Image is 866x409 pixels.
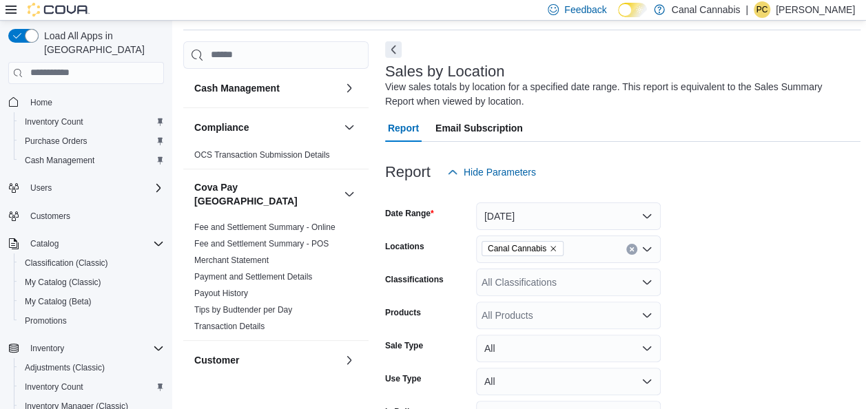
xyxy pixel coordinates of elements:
h3: Customer [194,353,239,367]
span: Hide Parameters [464,165,536,179]
a: Merchant Statement [194,255,269,265]
span: Feedback [564,3,606,17]
button: Cash Management [14,151,169,170]
button: Inventory Count [14,112,169,132]
span: OCS Transaction Submission Details [194,149,330,160]
label: Use Type [385,373,421,384]
span: Catalog [25,235,164,252]
button: Catalog [3,234,169,253]
a: OCS Transaction Submission Details [194,150,330,160]
span: Canal Cannabis [482,241,564,256]
span: Inventory Count [19,379,164,395]
div: Compliance [183,147,369,169]
span: Customers [25,207,164,224]
h3: Sales by Location [385,63,505,80]
span: Home [30,97,52,108]
a: Fee and Settlement Summary - Online [194,222,336,232]
button: Cova Pay [GEOGRAPHIC_DATA] [194,180,338,208]
img: Cova [28,3,90,17]
button: Cova Pay [GEOGRAPHIC_DATA] [341,186,358,202]
span: Catalog [30,238,59,249]
span: Fee and Settlement Summary - POS [194,238,329,249]
a: Fee and Settlement Summary - POS [194,239,329,249]
button: Hide Parameters [442,158,542,186]
h3: Report [385,164,431,180]
span: My Catalog (Classic) [19,274,164,291]
span: My Catalog (Classic) [25,277,101,288]
button: [DATE] [476,202,661,230]
span: My Catalog (Beta) [19,293,164,310]
span: Payout History [194,288,248,299]
div: Patrick Ciantar [754,1,770,18]
span: Inventory [25,340,164,357]
button: Users [3,178,169,198]
span: Cash Management [25,155,94,166]
span: Payment and Settlement Details [194,271,312,282]
a: Payment and Settlement Details [194,272,312,282]
label: Classifications [385,274,444,285]
p: | [745,1,748,18]
a: Home [25,94,58,111]
a: Inventory Count [19,114,89,130]
span: My Catalog (Beta) [25,296,92,307]
a: Purchase Orders [19,133,93,149]
button: Purchase Orders [14,132,169,151]
span: Adjustments (Classic) [19,359,164,376]
a: Promotions [19,313,72,329]
span: Promotions [19,313,164,329]
h3: Cash Management [194,81,280,95]
span: Transaction Details [194,321,265,332]
button: Inventory [25,340,70,357]
span: Email Subscription [435,114,523,142]
button: Open list of options [641,244,652,255]
span: Fee and Settlement Summary - Online [194,222,336,233]
a: My Catalog (Classic) [19,274,107,291]
button: Users [25,180,57,196]
button: Compliance [341,119,358,136]
span: Purchase Orders [19,133,164,149]
span: Classification (Classic) [19,255,164,271]
span: Users [25,180,164,196]
span: Merchant Statement [194,255,269,266]
div: View sales totals by location for a specified date range. This report is equivalent to the Sales ... [385,80,854,109]
a: Adjustments (Classic) [19,359,110,376]
a: Inventory Count [19,379,89,395]
a: Tips by Budtender per Day [194,305,292,315]
span: Dark Mode [618,17,619,18]
label: Products [385,307,421,318]
span: PC [756,1,768,18]
span: Inventory Count [25,381,83,392]
a: Customers [25,208,76,224]
button: Compliance [194,120,338,134]
span: Promotions [25,315,67,326]
button: Open list of options [641,277,652,288]
input: Dark Mode [618,3,647,17]
button: Customer [341,352,358,368]
button: Next [385,41,402,58]
button: My Catalog (Classic) [14,273,169,292]
h3: Compliance [194,120,249,134]
label: Date Range [385,208,434,219]
button: Clear input [626,244,637,255]
span: Purchase Orders [25,136,87,147]
a: Payout History [194,289,248,298]
button: Cash Management [194,81,338,95]
span: Cash Management [19,152,164,169]
a: My Catalog (Beta) [19,293,97,310]
span: Inventory Count [19,114,164,130]
span: Canal Cannabis [488,242,546,255]
button: Adjustments (Classic) [14,358,169,377]
span: Adjustments (Classic) [25,362,105,373]
label: Sale Type [385,340,423,351]
button: Open list of options [641,310,652,321]
a: Classification (Classic) [19,255,114,271]
button: Customers [3,206,169,226]
button: Promotions [14,311,169,331]
button: Remove Canal Cannabis from selection in this group [549,244,557,253]
span: Customers [30,211,70,222]
div: Cova Pay [GEOGRAPHIC_DATA] [183,219,369,340]
button: All [476,368,661,395]
button: My Catalog (Beta) [14,292,169,311]
button: Home [3,92,169,112]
